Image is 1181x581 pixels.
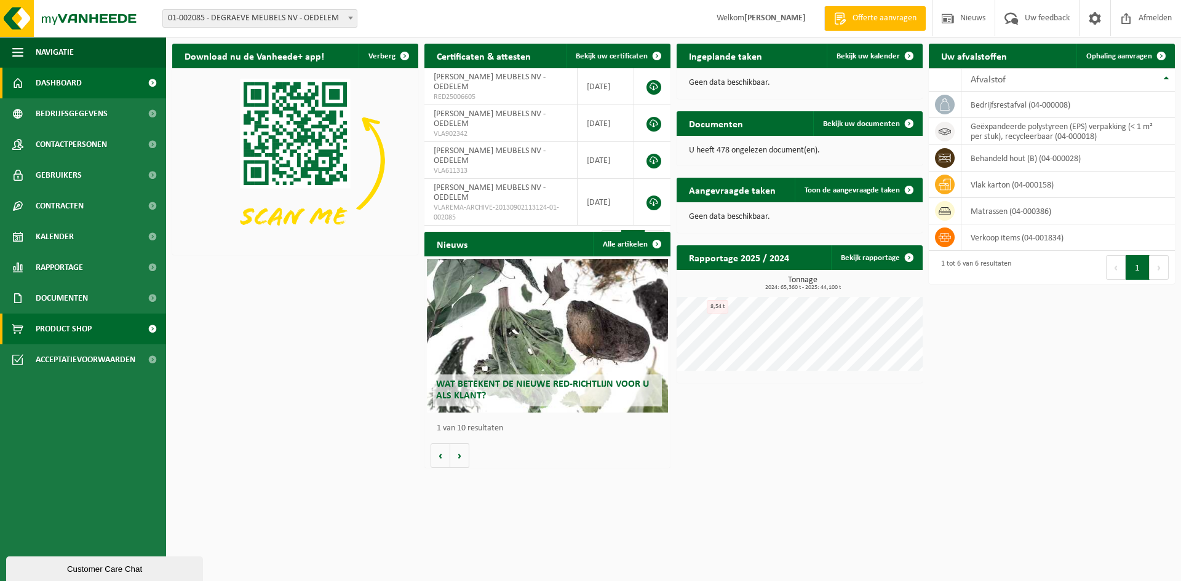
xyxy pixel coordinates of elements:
span: Contracten [36,191,84,221]
span: Dashboard [36,68,82,98]
h2: Aangevraagde taken [677,178,788,202]
a: Bekijk rapportage [831,245,921,270]
span: Bekijk uw documenten [823,120,900,128]
div: 1 tot 6 van 6 resultaten [935,254,1011,281]
p: Geen data beschikbaar. [689,79,910,87]
button: Previous [1106,255,1126,280]
img: Download de VHEPlus App [172,68,418,253]
p: Geen data beschikbaar. [689,213,910,221]
h2: Rapportage 2025 / 2024 [677,245,801,269]
td: [DATE] [578,105,634,142]
td: behandeld hout (B) (04-000028) [961,145,1175,172]
span: Rapportage [36,252,83,283]
h2: Uw afvalstoffen [929,44,1019,68]
button: Verberg [359,44,417,68]
a: Bekijk uw certificaten [566,44,669,68]
span: 01-002085 - DEGRAEVE MEUBELS NV - OEDELEM [163,10,357,27]
iframe: chat widget [6,554,205,581]
span: RED25006605 [434,92,568,102]
span: VLA611313 [434,166,568,176]
span: [PERSON_NAME] MEUBELS NV - OEDELEM [434,183,546,202]
span: Kalender [36,221,74,252]
h3: Tonnage [683,276,923,291]
a: Alle artikelen [593,232,669,256]
button: Vorige [431,443,450,468]
span: [PERSON_NAME] MEUBELS NV - OEDELEM [434,146,546,165]
span: 01-002085 - DEGRAEVE MEUBELS NV - OEDELEM [162,9,357,28]
a: Bekijk uw kalender [827,44,921,68]
span: [PERSON_NAME] MEUBELS NV - OEDELEM [434,73,546,92]
td: [DATE] [578,179,634,226]
span: Gebruikers [36,160,82,191]
span: 2024: 65,360 t - 2025: 44,100 t [683,285,923,291]
h2: Download nu de Vanheede+ app! [172,44,336,68]
span: VLAREMA-ARCHIVE-20130902113124-01-002085 [434,203,568,223]
p: 1 van 10 resultaten [437,424,664,433]
span: Bedrijfsgegevens [36,98,108,129]
td: bedrijfsrestafval (04-000008) [961,92,1175,118]
span: Bekijk uw kalender [837,52,900,60]
td: geëxpandeerde polystyreen (EPS) verpakking (< 1 m² per stuk), recycleerbaar (04-000018) [961,118,1175,145]
td: [DATE] [578,142,634,179]
span: Toon de aangevraagde taken [805,186,900,194]
span: Acceptatievoorwaarden [36,344,135,375]
a: Toon de aangevraagde taken [795,178,921,202]
span: Navigatie [36,37,74,68]
span: VLA902342 [434,129,568,139]
span: Product Shop [36,314,92,344]
td: vlak karton (04-000158) [961,172,1175,198]
p: U heeft 478 ongelezen document(en). [689,146,910,155]
button: Volgende [450,443,469,468]
span: Wat betekent de nieuwe RED-richtlijn voor u als klant? [436,379,649,401]
a: Offerte aanvragen [824,6,926,31]
a: Bekijk uw documenten [813,111,921,136]
a: Ophaling aanvragen [1076,44,1174,68]
div: 8,54 t [707,300,728,314]
td: verkoop items (04-001834) [961,224,1175,251]
td: [DATE] [578,68,634,105]
span: [PERSON_NAME] MEUBELS NV - OEDELEM [434,109,546,128]
td: matrassen (04-000386) [961,198,1175,224]
h2: Certificaten & attesten [424,44,543,68]
span: Contactpersonen [36,129,107,160]
span: Ophaling aanvragen [1086,52,1152,60]
button: Next [1150,255,1169,280]
h2: Documenten [677,111,755,135]
span: Offerte aanvragen [849,12,920,25]
a: Wat betekent de nieuwe RED-richtlijn voor u als klant? [427,259,668,413]
h2: Nieuws [424,232,480,256]
span: Afvalstof [971,75,1006,85]
span: Bekijk uw certificaten [576,52,648,60]
span: Verberg [368,52,396,60]
button: 1 [1126,255,1150,280]
span: Documenten [36,283,88,314]
h2: Ingeplande taken [677,44,774,68]
strong: [PERSON_NAME] [744,14,806,23]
